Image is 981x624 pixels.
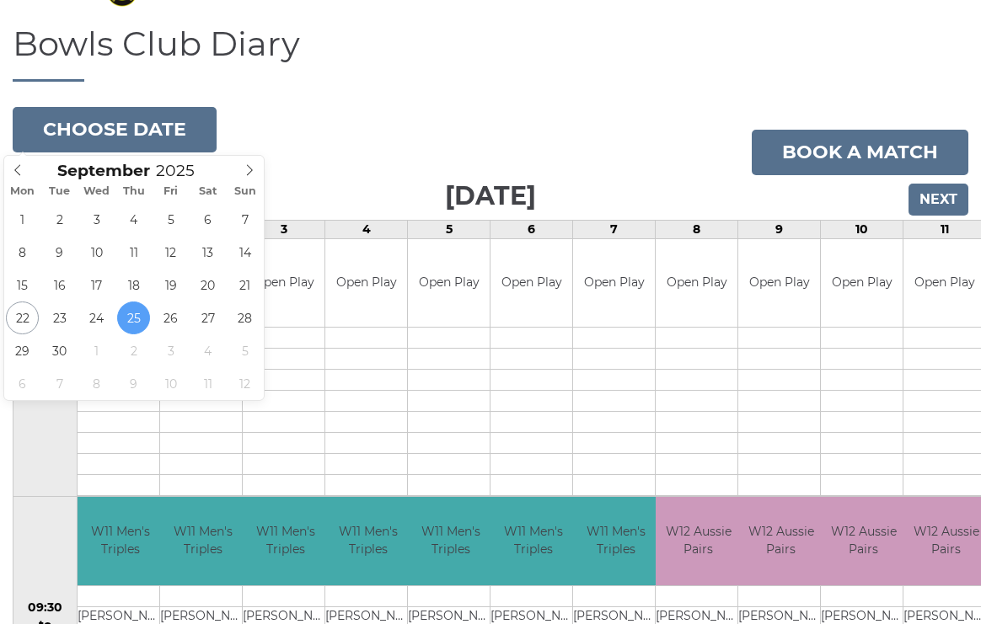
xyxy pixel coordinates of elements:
[117,334,150,367] span: October 2, 2025
[6,203,39,236] span: September 1, 2025
[243,497,328,585] td: W11 Men's Triples
[909,184,968,216] input: Next
[154,269,187,301] span: September 19, 2025
[191,236,224,269] span: September 13, 2025
[243,239,324,328] td: Open Play
[13,25,968,82] h1: Bowls Club Diary
[228,236,261,269] span: September 14, 2025
[573,497,658,585] td: W11 Men's Triples
[738,497,823,585] td: W12 Aussie Pairs
[228,203,261,236] span: September 7, 2025
[41,186,78,197] span: Tue
[227,186,264,197] span: Sun
[821,497,906,585] td: W12 Aussie Pairs
[821,239,903,328] td: Open Play
[228,367,261,400] span: October 12, 2025
[325,239,407,328] td: Open Play
[573,239,655,328] td: Open Play
[228,334,261,367] span: October 5, 2025
[243,220,325,238] td: 3
[408,497,493,585] td: W11 Men's Triples
[154,301,187,334] span: September 26, 2025
[738,239,820,328] td: Open Play
[154,334,187,367] span: October 3, 2025
[191,301,224,334] span: September 27, 2025
[656,497,741,585] td: W12 Aussie Pairs
[80,334,113,367] span: October 1, 2025
[80,301,113,334] span: September 24, 2025
[80,236,113,269] span: September 10, 2025
[78,186,115,197] span: Wed
[191,367,224,400] span: October 11, 2025
[117,269,150,301] span: September 18, 2025
[6,334,39,367] span: September 29, 2025
[43,334,76,367] span: September 30, 2025
[57,163,150,179] span: Scroll to increment
[43,301,76,334] span: September 23, 2025
[43,367,76,400] span: October 7, 2025
[752,130,968,175] a: Book a match
[656,239,737,328] td: Open Play
[117,301,150,334] span: September 25, 2025
[573,220,656,238] td: 7
[13,107,217,152] button: Choose date
[408,220,490,238] td: 5
[154,236,187,269] span: September 12, 2025
[821,220,903,238] td: 10
[115,186,153,197] span: Thu
[191,203,224,236] span: September 6, 2025
[191,269,224,301] span: September 20, 2025
[325,497,410,585] td: W11 Men's Triples
[153,186,190,197] span: Fri
[80,269,113,301] span: September 17, 2025
[6,269,39,301] span: September 15, 2025
[4,186,41,197] span: Mon
[490,239,572,328] td: Open Play
[80,203,113,236] span: September 3, 2025
[80,367,113,400] span: October 8, 2025
[408,239,490,328] td: Open Play
[490,220,573,238] td: 6
[6,367,39,400] span: October 6, 2025
[191,334,224,367] span: October 4, 2025
[154,367,187,400] span: October 10, 2025
[117,367,150,400] span: October 9, 2025
[228,301,261,334] span: September 28, 2025
[6,236,39,269] span: September 8, 2025
[6,301,39,334] span: September 22, 2025
[78,497,163,585] td: W11 Men's Triples
[43,203,76,236] span: September 2, 2025
[150,161,216,180] input: Scroll to increment
[160,497,245,585] td: W11 Men's Triples
[490,497,576,585] td: W11 Men's Triples
[656,220,738,238] td: 8
[43,236,76,269] span: September 9, 2025
[154,203,187,236] span: September 5, 2025
[738,220,821,238] td: 9
[117,203,150,236] span: September 4, 2025
[117,236,150,269] span: September 11, 2025
[190,186,227,197] span: Sat
[228,269,261,301] span: September 21, 2025
[325,220,408,238] td: 4
[43,269,76,301] span: September 16, 2025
